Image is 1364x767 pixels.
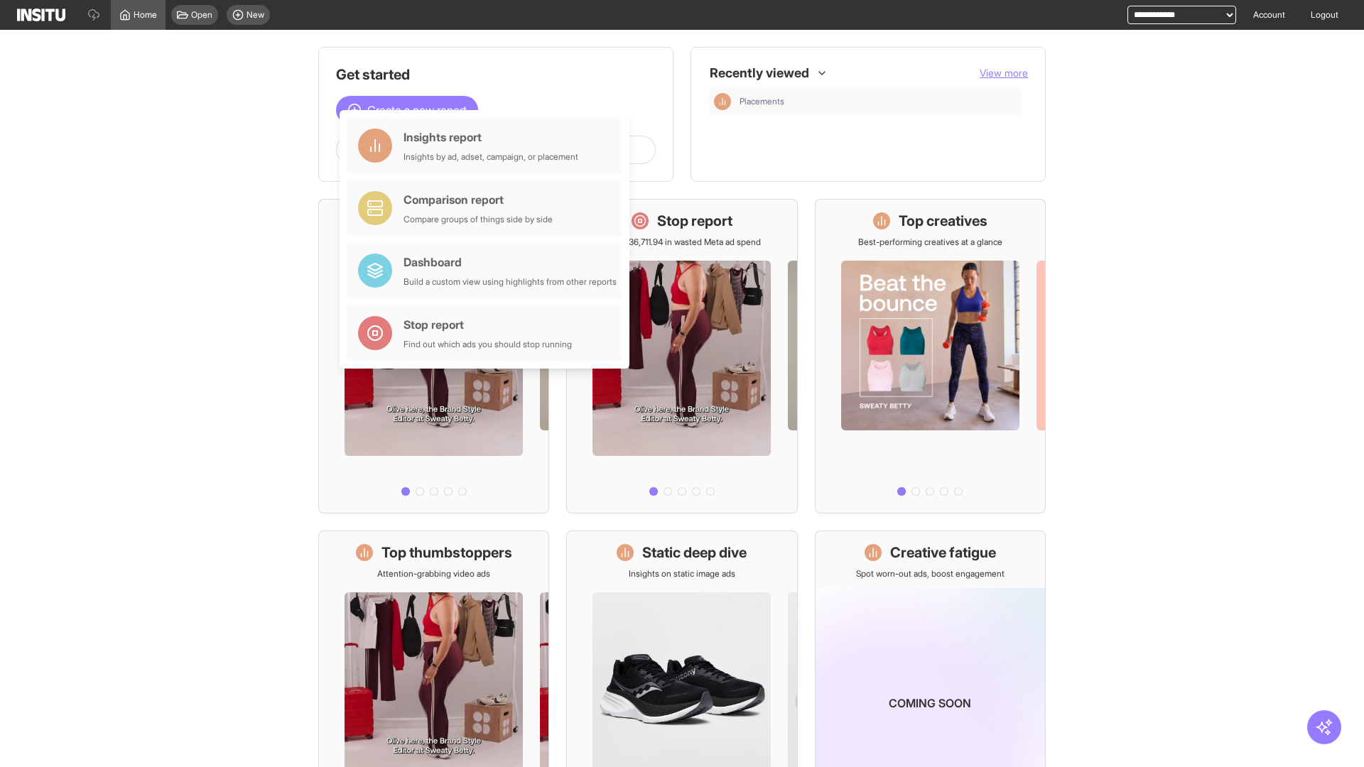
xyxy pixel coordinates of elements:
a: Stop reportSave £36,711.94 in wasted Meta ad spend [566,199,797,513]
div: Stop report [404,316,572,333]
div: Comparison report [404,191,553,208]
button: Create a new report [336,96,478,124]
div: Insights [714,93,731,110]
h1: Static deep dive [642,543,747,562]
span: Create a new report [367,102,467,119]
p: Attention-grabbing video ads [377,568,490,580]
img: Logo [17,9,65,21]
div: Insights by ad, adset, campaign, or placement [404,151,578,163]
a: Top creativesBest-performing creatives at a glance [815,199,1046,513]
span: Placements [740,96,1017,107]
h1: Top creatives [899,211,987,231]
div: Compare groups of things side by side [404,214,553,225]
h1: Stop report [657,211,732,231]
div: Insights report [404,129,578,146]
div: Find out which ads you should stop running [404,339,572,350]
h1: Get started [336,65,656,85]
p: Insights on static image ads [629,568,735,580]
button: View more [980,66,1028,80]
div: Dashboard [404,254,617,271]
span: View more [980,67,1028,79]
div: Build a custom view using highlights from other reports [404,276,617,288]
p: Best-performing creatives at a glance [858,236,1002,248]
span: Open [191,9,212,21]
h1: Top thumbstoppers [381,543,512,562]
span: Home [134,9,157,21]
a: What's live nowSee all active ads instantly [318,199,549,513]
span: New [247,9,264,21]
p: Save £36,711.94 in wasted Meta ad spend [603,236,761,248]
span: Placements [740,96,784,107]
